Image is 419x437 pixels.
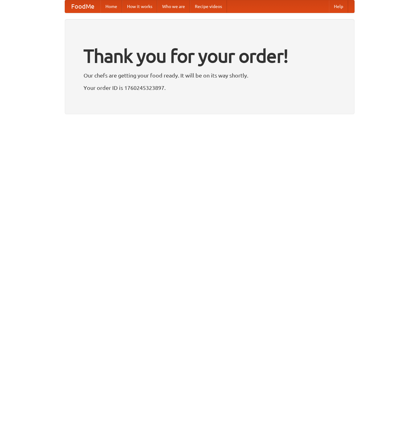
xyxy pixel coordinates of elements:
a: FoodMe [65,0,101,13]
a: Who we are [157,0,190,13]
a: Help [329,0,348,13]
h1: Thank you for your order! [84,41,336,71]
a: How it works [122,0,157,13]
p: Your order ID is 1760245323897. [84,83,336,92]
p: Our chefs are getting your food ready. It will be on its way shortly. [84,71,336,80]
a: Home [101,0,122,13]
a: Recipe videos [190,0,227,13]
